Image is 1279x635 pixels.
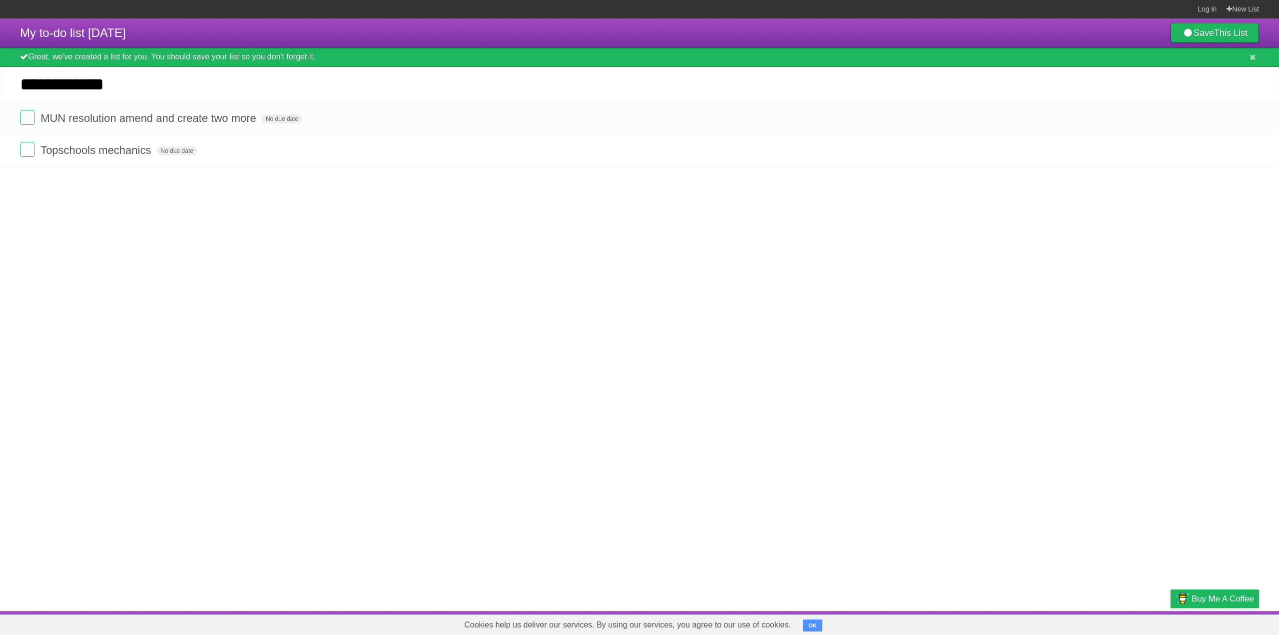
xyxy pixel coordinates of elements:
[20,26,126,39] span: My to-do list [DATE]
[1158,614,1184,633] a: Privacy
[803,620,822,632] button: OK
[1038,614,1059,633] a: About
[1071,614,1111,633] a: Developers
[1176,590,1189,607] img: Buy me a coffee
[1214,28,1248,38] b: This List
[20,142,35,157] label: Done
[1196,614,1259,633] a: Suggest a feature
[262,114,302,123] span: No due date
[1192,590,1254,608] span: Buy me a coffee
[40,112,259,124] span: MUN resolution amend and create two more
[157,146,197,155] span: No due date
[40,144,153,156] span: Topschools mechanics
[1171,590,1259,608] a: Buy me a coffee
[1124,614,1146,633] a: Terms
[20,110,35,125] label: Done
[454,615,801,635] span: Cookies help us deliver our services. By using our services, you agree to our use of cookies.
[1171,23,1259,43] a: SaveThis List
